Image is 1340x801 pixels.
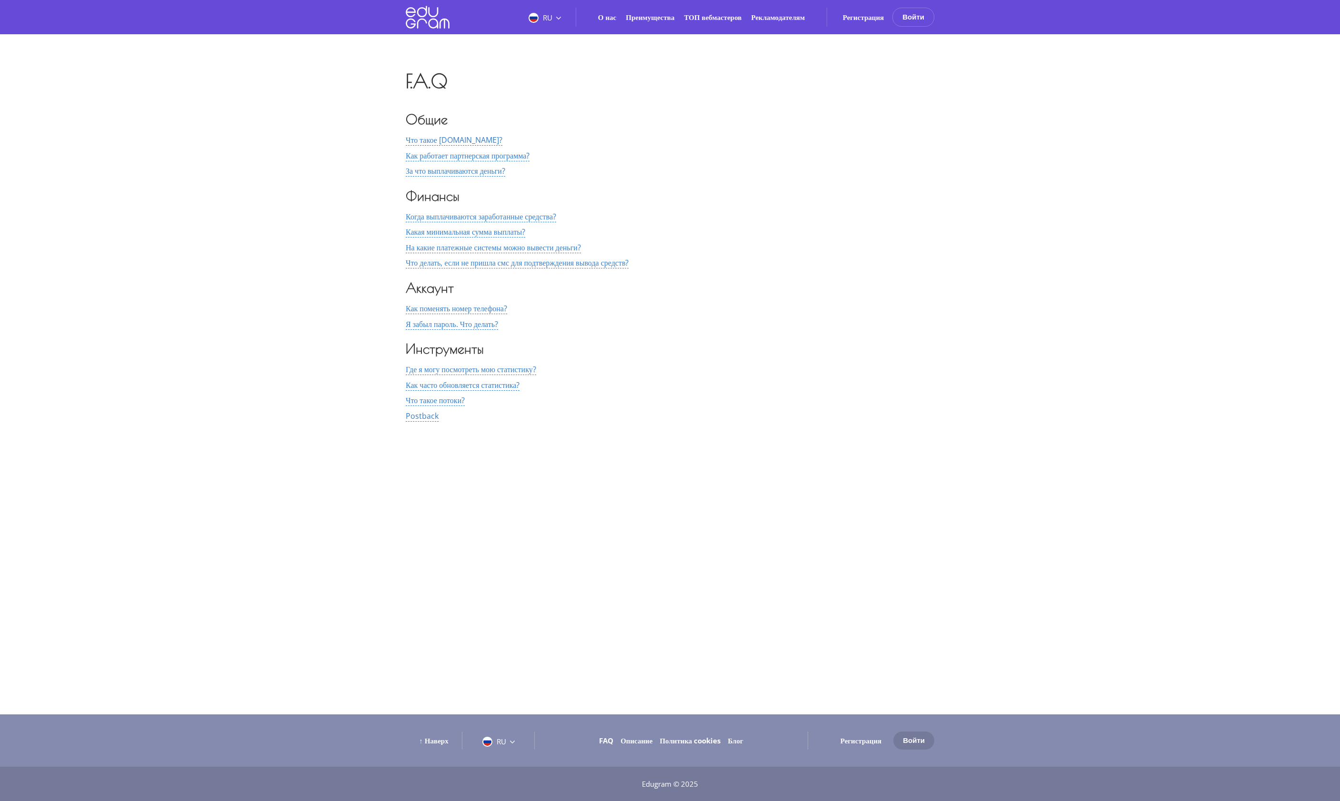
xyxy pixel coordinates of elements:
[406,113,934,125] h3: Общие
[406,243,581,252] button: На какие платежные системы можно вывести деньги?
[840,736,882,745] a: Регистрация
[372,779,968,789] div: Edugram © 2025
[728,736,743,745] a: Блог
[406,167,505,175] button: За что выплачиваются деньги?
[406,380,520,391] span: Как часто обновляется статистика?
[406,227,525,236] button: Какая минимальная сумма выплаты?
[406,151,530,160] button: Как работает партнерская программа?
[406,212,556,221] button: Когда выплачиваются заработанные средства?
[497,737,506,746] span: RU
[406,282,934,294] h3: Аккаунт
[406,72,934,89] h1: F.A.Q
[406,135,502,146] span: Что такое [DOMAIN_NAME]?
[406,257,629,268] span: Что делать, если не пришла смс для подтверждения вывода средств?
[406,211,556,222] span: Когда выплачиваются заработанные средства?
[684,12,741,22] a: ТОП вебмастеров
[406,242,581,253] span: На какие платежные системы можно вывести деньги?
[599,736,613,745] a: FAQ
[406,364,536,375] span: Где я могу посмотреть мою статистику?
[626,12,674,22] a: Преимущества
[406,136,502,144] button: Что такое [DOMAIN_NAME]?
[406,365,536,374] button: Где я могу посмотреть мою статистику?
[406,150,530,161] span: Как работает партнерская программа?
[406,396,465,405] button: Что такое потоки?
[543,13,552,22] span: RU
[620,736,652,745] a: Описание
[406,411,439,422] span: Postback
[751,12,805,22] a: Рекламодателям
[419,736,448,745] a: ↑ Наверх
[406,258,629,267] button: Что делать, если не пришла смс для подтверждения вывода средств?
[843,12,884,22] a: Регистрация
[892,8,934,27] button: Войти
[406,381,520,389] button: Как часто обновляется статистика?
[406,227,525,237] span: Какая минимальная сумма выплаты?
[406,412,439,420] button: Postback
[406,303,507,314] span: Как поменять номер телефона?
[406,319,498,330] span: Я забыл пароль. Что делать?
[893,732,934,750] button: Войти
[406,304,507,313] button: Как поменять номер телефона?
[406,343,934,355] h3: Инструменты
[406,190,934,202] h3: Финансы
[406,320,498,328] button: Я забыл пароль. Что делать?
[406,395,465,406] span: Что такое потоки?
[598,12,616,22] a: О нас
[660,736,720,745] a: Политика cookies
[406,166,505,177] span: За что выплачиваются деньги?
